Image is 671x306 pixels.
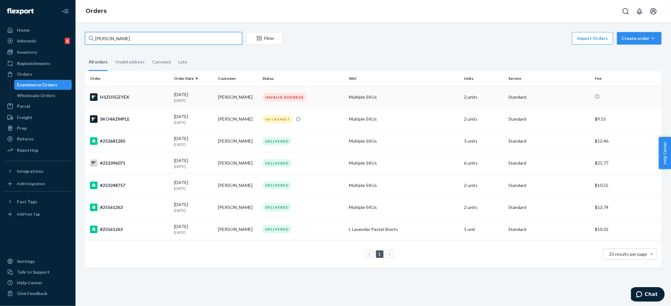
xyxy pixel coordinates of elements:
[85,32,242,45] input: Search orders
[462,86,506,108] td: 2 units
[17,168,43,174] div: Integrations
[462,196,506,218] td: 2 units
[17,181,45,186] div: Add Integration
[178,54,187,70] div: Late
[90,182,169,189] div: #253248757
[346,130,462,152] td: Multiple SKUs
[346,108,462,130] td: Multiple SKUs
[4,288,72,298] button: Give Feedback
[4,69,72,79] a: Orders
[90,137,169,145] div: #253681285
[346,174,462,196] td: Multiple SKUs
[215,196,260,218] td: [PERSON_NAME]
[462,152,506,174] td: 6 units
[508,94,590,100] p: Standard
[506,71,592,86] th: Service
[215,152,260,174] td: [PERSON_NAME]
[17,269,50,275] div: Talk to Support
[592,174,662,196] td: $10.55
[17,136,34,142] div: Returns
[17,147,38,153] div: Reporting
[81,2,112,20] ol: breadcrumbs
[4,278,72,288] a: Help Center
[262,181,292,189] div: DELIVERED
[508,160,590,166] p: Standard
[633,5,646,18] button: Open notifications
[4,123,72,133] a: Prep
[59,5,72,18] button: Close Navigation
[218,76,257,81] div: Customer
[647,5,660,18] button: Open account menu
[260,71,346,86] th: Status
[17,49,37,55] div: Inventory
[346,196,462,218] td: Multiple SKUs
[17,125,27,131] div: Prep
[17,82,58,88] div: Ecommerce Orders
[4,166,72,176] button: Integrations
[7,8,34,14] img: Flexport logo
[262,203,292,211] div: DELIVERED
[174,113,213,125] div: [DATE]
[4,112,72,123] a: Freight
[17,280,42,286] div: Help Center
[462,108,506,130] td: 2 units
[174,135,213,147] div: [DATE]
[4,25,72,35] a: Home
[346,86,462,108] td: Multiple SKUs
[85,71,171,86] th: Order
[17,92,56,99] div: Wholesale Orders
[462,174,506,196] td: 2 units
[4,101,72,111] a: Parcel
[617,32,662,45] button: Create order
[349,226,459,232] div: L Lavender Pastel Shorts
[17,114,32,121] div: Freight
[215,218,260,240] td: [PERSON_NAME]
[462,71,506,86] th: Units
[631,287,665,303] iframe: Opens a widget where you can chat to one of our agents
[508,226,590,232] p: Standard
[174,208,213,213] p: [DATE]
[572,32,613,45] button: Import Orders
[508,116,590,122] p: Standard
[262,93,306,101] div: INVALID ADDRESS
[90,159,169,167] div: #253396071
[659,137,671,169] button: Help Center
[262,137,292,145] div: DELIVERED
[508,204,590,210] p: Standard
[65,38,70,44] div: 6
[17,60,50,67] div: Replenishments
[462,130,506,152] td: 3 units
[174,91,213,103] div: [DATE]
[174,223,213,235] div: [DATE]
[17,211,40,217] div: Add Fast Tag
[215,130,260,152] td: [PERSON_NAME]
[246,35,282,41] div: Filter
[619,5,632,18] button: Open Search Box
[508,138,590,144] p: Standard
[4,58,72,68] a: Replenishments
[86,8,107,14] a: Orders
[592,108,662,130] td: $9.55
[174,120,213,125] p: [DATE]
[215,86,260,108] td: [PERSON_NAME]
[346,71,462,86] th: SKU
[17,103,30,109] div: Parcel
[174,230,213,235] p: [DATE]
[174,164,213,169] p: [DATE]
[174,157,213,169] div: [DATE]
[4,134,72,144] a: Returns
[115,54,145,70] div: Invalid address
[174,179,213,191] div: [DATE]
[4,209,72,219] a: Add Fast Tag
[174,201,213,213] div: [DATE]
[262,225,292,233] div: DELIVERED
[174,142,213,147] p: [DATE]
[592,152,662,174] td: $25.77
[174,98,213,103] p: [DATE]
[4,179,72,189] a: Add Integration
[592,218,662,240] td: $10.32
[17,71,32,77] div: Orders
[14,80,72,90] a: Ecommerce Orders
